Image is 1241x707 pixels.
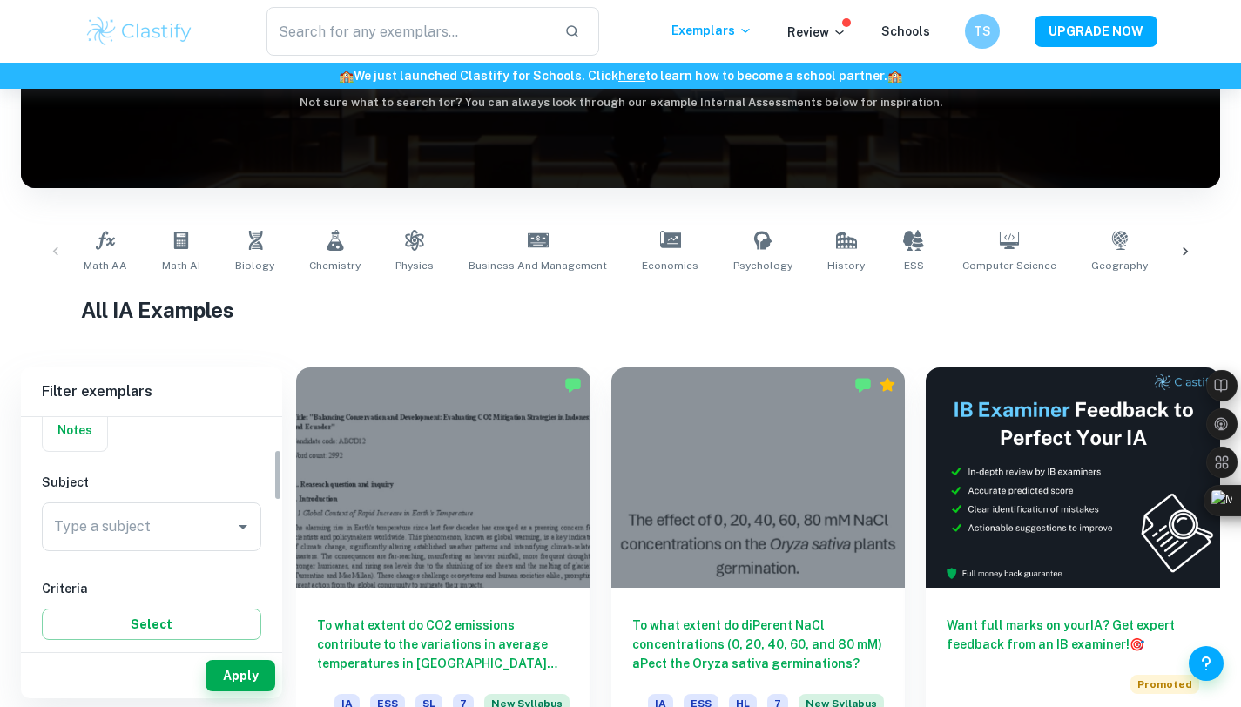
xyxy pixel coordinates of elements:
img: Thumbnail [926,367,1220,588]
h6: We just launched Clastify for Schools. Click to learn how to become a school partner. [3,66,1238,85]
span: Promoted [1130,675,1199,694]
button: UPGRADE NOW [1035,16,1157,47]
h6: Subject [42,473,261,492]
h6: To what extent do CO2 emissions contribute to the variations in average temperatures in [GEOGRAPH... [317,616,570,673]
button: Notes [43,409,107,451]
p: Review [787,23,846,42]
img: Marked [564,376,582,394]
h6: Filter exemplars [21,367,282,416]
span: 🏫 [887,69,902,83]
button: Help and Feedback [1189,646,1224,681]
span: Chemistry [309,258,361,273]
span: Psychology [733,258,792,273]
h6: TS [972,22,992,41]
span: Math AI [162,258,200,273]
h6: To what extent do diPerent NaCl concentrations (0, 20, 40, 60, and 80 mM) aPect the Oryza sativa ... [632,616,885,673]
span: Computer Science [962,258,1056,273]
span: 🏫 [339,69,354,83]
a: here [618,69,645,83]
span: Economics [642,258,698,273]
span: Math AA [84,258,127,273]
button: Apply [206,660,275,691]
h1: All IA Examples [81,294,1160,326]
h6: Criteria [42,579,261,598]
h6: Not sure what to search for? You can always look through our example Internal Assessments below f... [21,94,1220,111]
input: Search for any exemplars... [266,7,551,56]
h6: Want full marks on your IA ? Get expert feedback from an IB examiner! [947,616,1199,654]
span: History [827,258,865,273]
p: Exemplars [671,21,752,40]
span: Business and Management [469,258,607,273]
span: Physics [395,258,434,273]
div: Premium [879,376,896,394]
button: Open [231,515,255,539]
button: Select [42,609,261,640]
a: Schools [881,24,930,38]
button: TS [965,14,1000,49]
img: Marked [854,376,872,394]
span: Biology [235,258,274,273]
span: 🎯 [1130,637,1144,651]
span: ESS [904,258,924,273]
img: Clastify logo [84,14,195,49]
span: Geography [1091,258,1148,273]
